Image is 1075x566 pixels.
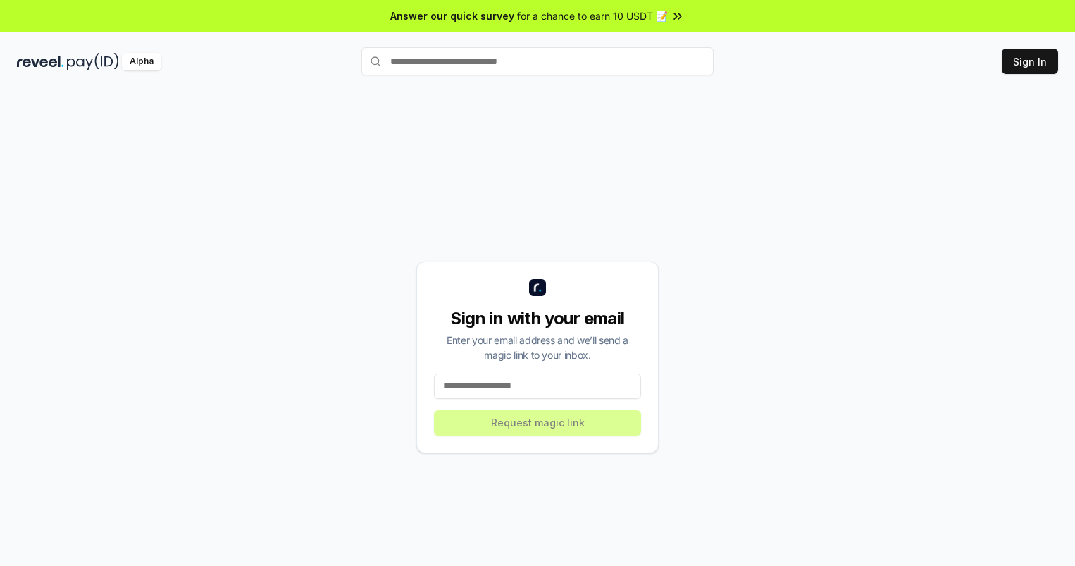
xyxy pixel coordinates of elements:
div: Enter your email address and we’ll send a magic link to your inbox. [434,333,641,362]
img: logo_small [529,279,546,296]
img: pay_id [67,53,119,70]
img: reveel_dark [17,53,64,70]
button: Sign In [1002,49,1058,74]
span: for a chance to earn 10 USDT 📝 [517,8,668,23]
span: Answer our quick survey [390,8,514,23]
div: Sign in with your email [434,307,641,330]
div: Alpha [122,53,161,70]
